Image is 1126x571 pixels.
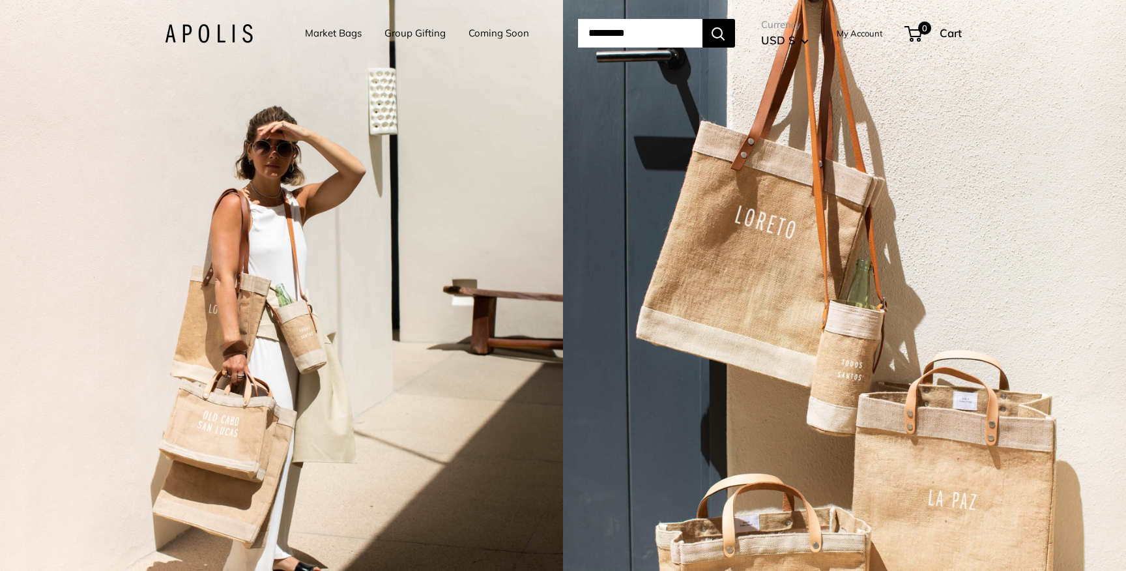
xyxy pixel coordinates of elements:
button: USD $ [761,30,809,51]
a: Market Bags [305,24,362,42]
a: Group Gifting [384,24,446,42]
a: My Account [837,25,883,41]
button: Search [702,19,735,48]
a: Coming Soon [469,24,529,42]
span: USD $ [761,33,795,47]
span: Currency [761,16,809,34]
input: Search... [578,19,702,48]
img: Apolis [165,24,253,43]
span: Cart [940,26,962,40]
span: 0 [917,22,931,35]
a: 0 Cart [906,23,962,44]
